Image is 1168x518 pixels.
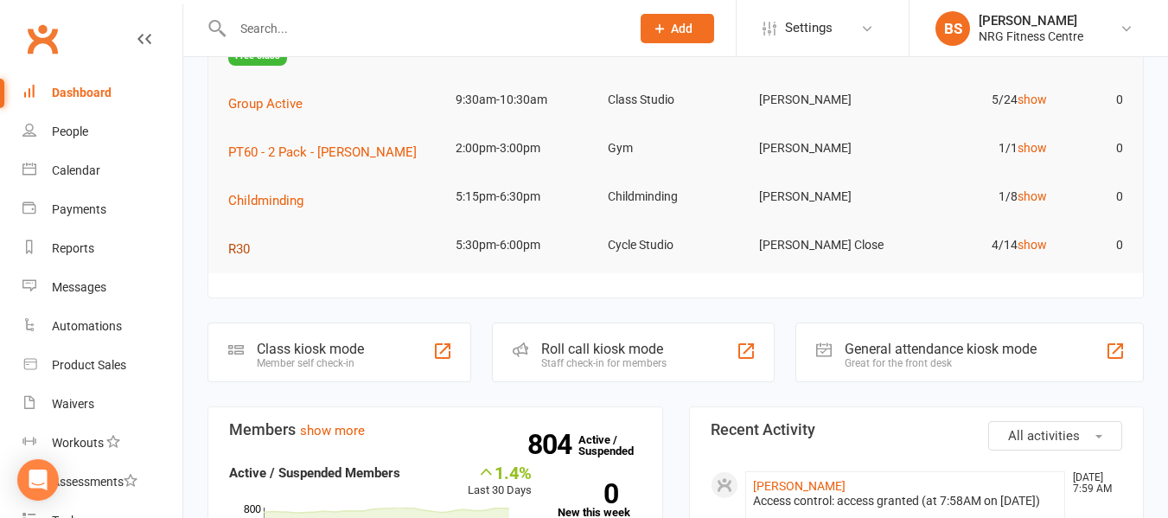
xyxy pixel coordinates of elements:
[600,128,752,169] td: Gym
[753,479,846,493] a: [PERSON_NAME]
[228,96,303,112] span: Group Active
[52,163,100,177] div: Calendar
[979,29,1083,44] div: NRG Fitness Centre
[228,190,316,211] button: Childminding
[448,128,600,169] td: 2:00pm-3:00pm
[935,11,970,46] div: BS
[751,176,903,217] td: [PERSON_NAME]
[578,421,654,470] a: 804Active / Suspended
[753,494,1058,508] div: Access control: access granted (at 7:58AM on [DATE])
[1055,225,1131,265] td: 0
[228,239,262,259] button: R30
[711,421,1123,438] h3: Recent Activity
[257,357,364,369] div: Member self check-in
[22,229,182,268] a: Reports
[448,225,600,265] td: 5:30pm-6:00pm
[979,13,1083,29] div: [PERSON_NAME]
[22,424,182,463] a: Workouts
[845,341,1037,357] div: General attendance kiosk mode
[751,128,903,169] td: [PERSON_NAME]
[52,125,88,138] div: People
[600,176,752,217] td: Childminding
[1055,176,1131,217] td: 0
[52,397,94,411] div: Waivers
[227,16,618,41] input: Search...
[21,17,64,61] a: Clubworx
[558,481,618,507] strong: 0
[257,341,364,357] div: Class kiosk mode
[541,357,667,369] div: Staff check-in for members
[671,22,693,35] span: Add
[228,241,250,257] span: R30
[903,80,1056,120] td: 5/24
[228,93,315,114] button: Group Active
[22,385,182,424] a: Waivers
[600,225,752,265] td: Cycle Studio
[229,465,400,481] strong: Active / Suspended Members
[52,202,106,216] div: Payments
[468,463,532,500] div: Last 30 Days
[52,86,112,99] div: Dashboard
[903,176,1056,217] td: 1/8
[22,346,182,385] a: Product Sales
[903,225,1056,265] td: 4/14
[751,80,903,120] td: [PERSON_NAME]
[52,358,126,372] div: Product Sales
[52,280,106,294] div: Messages
[641,14,714,43] button: Add
[785,9,833,48] span: Settings
[22,151,182,190] a: Calendar
[52,436,104,450] div: Workouts
[1064,472,1121,495] time: [DATE] 7:59 AM
[558,483,641,518] a: 0New this week
[541,341,667,357] div: Roll call kiosk mode
[448,176,600,217] td: 5:15pm-6:30pm
[22,268,182,307] a: Messages
[988,421,1122,451] button: All activities
[468,463,532,482] div: 1.4%
[22,190,182,229] a: Payments
[22,307,182,346] a: Automations
[600,80,752,120] td: Class Studio
[751,225,903,265] td: [PERSON_NAME] Close
[300,423,365,438] a: show more
[1055,128,1131,169] td: 0
[1008,428,1080,444] span: All activities
[1018,141,1047,155] a: show
[229,421,641,438] h3: Members
[52,475,137,489] div: Assessments
[17,459,59,501] div: Open Intercom Messenger
[845,357,1037,369] div: Great for the front desk
[1018,238,1047,252] a: show
[228,142,429,163] button: PT60 - 2 Pack - [PERSON_NAME]
[1018,189,1047,203] a: show
[22,463,182,502] a: Assessments
[52,241,94,255] div: Reports
[1055,80,1131,120] td: 0
[22,74,182,112] a: Dashboard
[1018,93,1047,106] a: show
[903,128,1056,169] td: 1/1
[448,80,600,120] td: 9:30am-10:30am
[527,432,578,457] strong: 804
[228,144,417,160] span: PT60 - 2 Pack - [PERSON_NAME]
[228,193,303,208] span: Childminding
[52,319,122,333] div: Automations
[22,112,182,151] a: People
